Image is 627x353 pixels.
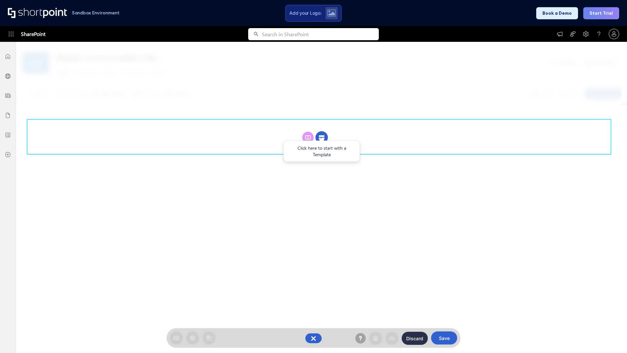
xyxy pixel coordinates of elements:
[262,28,379,40] input: Search in SharePoint
[289,10,321,16] span: Add your Logo:
[431,331,457,345] button: Save
[72,11,120,15] h1: Sandbox Environment
[21,26,45,42] span: SharePoint
[594,322,627,353] iframe: Chat Widget
[327,9,336,17] img: Upload logo
[583,7,619,19] button: Start Trial
[536,7,578,19] button: Book a Demo
[402,332,428,345] button: Discard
